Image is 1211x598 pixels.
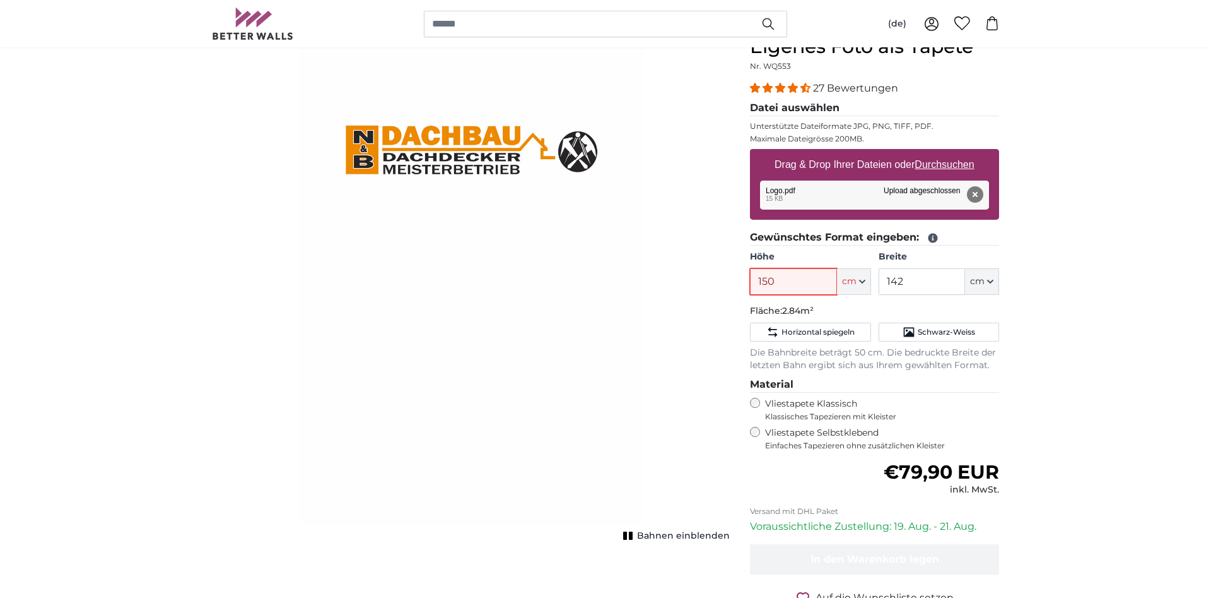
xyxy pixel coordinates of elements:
button: (de) [878,13,916,35]
span: Horizontal spiegeln [781,327,855,337]
p: Unterstützte Dateiformate JPG, PNG, TIFF, PDF. [750,121,999,131]
img: Betterwalls [212,8,294,40]
label: Drag & Drop Ihrer Dateien oder [769,152,980,177]
span: cm [842,275,857,288]
legend: Material [750,377,999,393]
p: Voraussichtliche Zustellung: 19. Aug. - 21. Aug. [750,519,999,534]
span: Einfaches Tapezieren ohne zusätzlichen Kleister [765,441,999,451]
u: Durchsuchen [915,159,974,170]
label: Breite [879,251,999,263]
span: Klassisches Tapezieren mit Kleister [765,412,988,422]
div: inkl. MwSt. [884,484,999,496]
span: Schwarz-Weiss [918,327,975,337]
button: Schwarz-Weiss [879,323,999,342]
button: cm [837,268,871,295]
span: 4.41 stars [750,82,813,94]
span: €79,90 EUR [884,460,999,484]
legend: Datei auswählen [750,100,999,116]
p: Fläche: [750,305,999,318]
label: Vliestapete Selbstklebend [765,427,999,451]
span: Nr. WQ553 [750,61,791,71]
button: Bahnen einblenden [619,527,730,545]
span: 27 Bewertungen [813,82,898,94]
img: personalised-photo [298,35,644,525]
p: Maximale Dateigrösse 200MB. [750,134,999,144]
button: cm [965,268,999,295]
button: In den Warenkorb legen [750,544,999,575]
span: In den Warenkorb legen [810,553,939,565]
label: Höhe [750,251,870,263]
label: Vliestapete Klassisch [765,398,988,422]
span: cm [970,275,985,288]
p: Die Bahnbreite beträgt 50 cm. Die bedruckte Breite der letzten Bahn ergibt sich aus Ihrem gewählt... [750,347,999,372]
span: Bahnen einblenden [637,530,730,542]
legend: Gewünschtes Format eingeben: [750,230,999,246]
button: Horizontal spiegeln [750,323,870,342]
p: Versand mit DHL Paket [750,506,999,517]
span: 2.84m² [782,305,814,316]
div: 1 of 1 [212,35,730,541]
